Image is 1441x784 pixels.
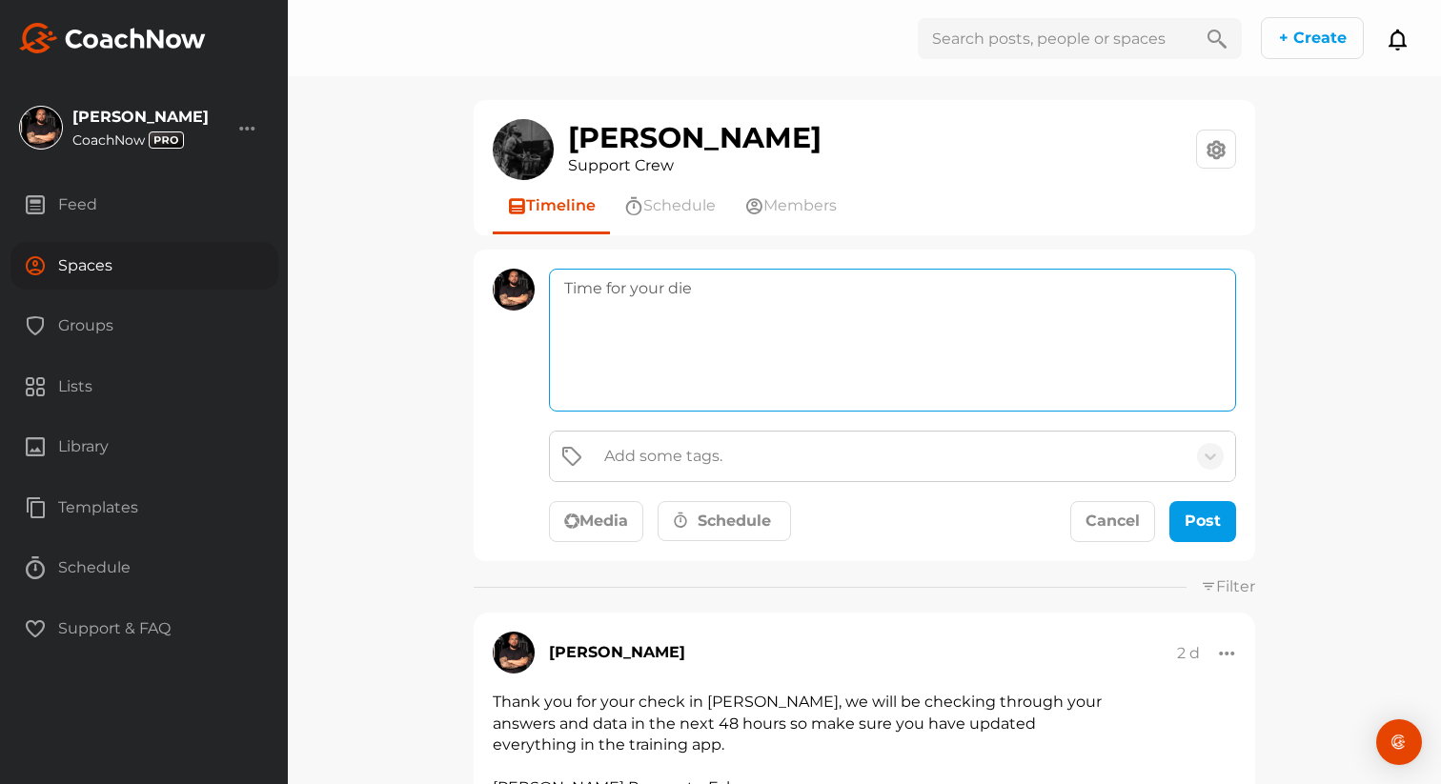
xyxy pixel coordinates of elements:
[10,181,278,242] a: Feed
[10,363,278,411] div: Lists
[549,641,685,664] div: [PERSON_NAME]
[1376,719,1422,765] div: Open Intercom Messenger
[10,423,278,471] div: Library
[493,269,535,311] img: square_e7f1524cf1e2191e5ad752e309cfe521.jpg
[72,131,209,149] div: CoachNow
[568,154,822,177] div: Support Crew
[493,119,554,180] img: square_e3e6e2a26c81e614b59506e4106af008.jpg
[526,194,596,217] span: Timeline
[643,194,716,217] span: Schedule
[149,131,184,149] img: svg+xml;base64,PHN2ZyB3aWR0aD0iMzciIGhlaWdodD0iMTgiIHZpZXdCb3g9IjAgMCAzNyAxOCIgZmlsbD0ibm9uZSIgeG...
[1261,17,1364,59] button: + Create
[493,180,610,231] a: Timeline
[549,501,643,543] button: Media
[10,484,278,532] div: Templates
[10,605,278,666] a: Support & FAQ
[918,18,1192,59] input: Search posts, people or spaces
[10,605,278,653] div: Support & FAQ
[610,180,730,231] a: Schedule
[10,302,278,363] a: Groups
[10,484,278,545] a: Templates
[1177,644,1200,663] div: 2 d
[604,445,722,468] div: Add some tags.
[1169,501,1236,543] button: Post
[1070,501,1155,543] button: Cancel
[493,632,535,673] img: square_e7f1524cf1e2191e5ad752e309cfe521.jpg
[10,544,278,592] div: Schedule
[763,194,837,217] span: Members
[10,423,278,484] a: Library
[10,302,278,350] div: Groups
[1201,577,1255,595] a: Filter
[19,23,206,53] img: svg+xml;base64,PHN2ZyB3aWR0aD0iMTk2IiBoZWlnaHQ9IjMyIiB2aWV3Qm94PSIwIDAgMTk2IDMyIiBmaWxsPSJub25lIi...
[10,242,278,303] a: Spaces
[10,544,278,605] a: Schedule
[10,242,278,290] div: Spaces
[10,363,278,424] a: Lists
[20,107,62,149] img: square_e7f1524cf1e2191e5ad752e309cfe521.jpg
[673,510,776,533] div: Schedule
[72,110,209,125] div: [PERSON_NAME]
[10,181,278,229] div: Feed
[730,180,851,231] a: Members
[568,122,822,154] h1: [PERSON_NAME]
[560,445,583,468] img: tags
